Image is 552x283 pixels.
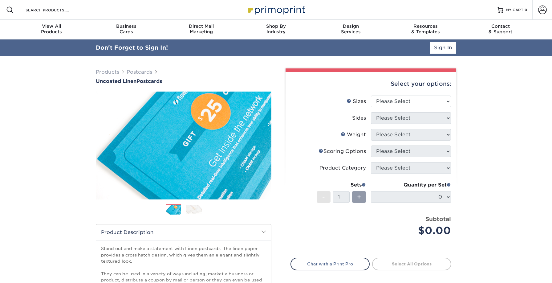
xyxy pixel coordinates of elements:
[313,23,388,29] span: Design
[25,6,85,14] input: SEARCH PRODUCTS.....
[322,192,325,202] span: -
[372,258,451,270] a: Select All Options
[425,215,451,222] strong: Subtotal
[347,98,366,105] div: Sizes
[96,85,271,206] img: Uncoated Linen 01
[96,224,271,240] h2: Product Description
[89,23,164,29] span: Business
[388,23,463,29] span: Resources
[14,20,89,39] a: View AllProducts
[317,181,366,189] div: Sets
[525,8,527,12] span: 0
[239,20,314,39] a: Shop ByIndustry
[96,78,136,84] span: Uncoated Linen
[89,23,164,35] div: Cards
[290,258,370,270] a: Chat with a Print Pro
[164,20,239,39] a: Direct MailMarketing
[463,23,538,35] div: & Support
[463,23,538,29] span: Contact
[463,20,538,39] a: Contact& Support
[313,23,388,35] div: Services
[430,42,456,54] a: Sign In
[239,23,314,29] span: Shop By
[164,23,239,29] span: Direct Mail
[96,69,119,75] a: Products
[166,205,181,215] img: Postcards 01
[245,3,307,16] img: Primoprint
[375,223,451,238] div: $0.00
[14,23,89,35] div: Products
[313,20,388,39] a: DesignServices
[96,43,168,52] div: Don't Forget to Sign In!
[388,23,463,35] div: & Templates
[388,20,463,39] a: Resources& Templates
[96,78,271,84] h1: Postcards
[186,205,202,214] img: Postcards 02
[319,148,366,155] div: Scoring Options
[89,20,164,39] a: BusinessCards
[239,23,314,35] div: Industry
[371,181,451,189] div: Quantity per Set
[352,114,366,122] div: Sides
[506,7,523,13] span: MY CART
[14,23,89,29] span: View All
[319,164,366,172] div: Product Category
[164,23,239,35] div: Marketing
[127,69,152,75] a: Postcards
[341,131,366,138] div: Weight
[290,72,451,96] div: Select your options:
[357,192,361,202] span: +
[96,78,271,84] a: Uncoated LinenPostcards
